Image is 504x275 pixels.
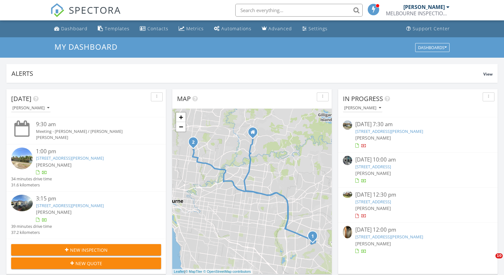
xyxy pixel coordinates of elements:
[259,23,295,35] a: Advanced
[36,148,148,156] div: 1:00 pm
[355,164,391,170] a: [STREET_ADDRESS]
[343,191,493,219] a: [DATE] 12:30 pm [STREET_ADDRESS] [PERSON_NAME]
[309,25,328,32] div: Settings
[413,25,450,32] div: Support Center
[174,270,184,273] a: Leaflet
[36,162,72,168] span: [PERSON_NAME]
[343,191,352,198] img: 9489722%2Freports%2Fab65b3d0-f918-4501-acc5-943b9036bc90%2Fcover_photos%2Fbd1IhX6r4boyXDSrvOh8%2F...
[355,128,423,134] a: [STREET_ADDRESS][PERSON_NAME]
[355,120,480,128] div: [DATE] 7:30 am
[176,23,206,35] a: Metrics
[185,270,202,273] a: © MapTiler
[36,195,148,203] div: 3:15 pm
[495,253,503,258] span: 10
[11,94,32,103] span: [DATE]
[36,209,72,215] span: [PERSON_NAME]
[69,3,121,17] span: SPECTORA
[343,226,352,238] img: 9489703%2Fcover_photos%2FOJGwU2jOZVVPTt65EM5z%2Fsmall.jpeg
[11,148,161,188] a: 1:00 pm [STREET_ADDRESS][PERSON_NAME] [PERSON_NAME] 34 minutes drive time 31.6 kilometers
[343,120,493,149] a: [DATE] 7:30 am [STREET_ADDRESS][PERSON_NAME] [PERSON_NAME]
[176,122,186,132] a: Zoom out
[11,104,51,112] button: [PERSON_NAME]
[221,25,252,32] div: Automations
[355,234,423,240] a: [STREET_ADDRESS][PERSON_NAME]
[11,223,52,229] div: 39 minutes drive time
[54,41,117,52] span: My Dashboard
[11,182,52,188] div: 31.6 kilometers
[343,226,493,254] a: [DATE] 12:00 pm [STREET_ADDRESS][PERSON_NAME] [PERSON_NAME]
[11,176,52,182] div: 34 minutes drive time
[253,132,257,136] div: 84 SILVER STREET, ELTHAM VIC 3095
[211,23,254,35] a: Automations (Basic)
[95,23,132,35] a: Templates
[343,104,382,112] button: [PERSON_NAME]
[11,229,52,235] div: 37.2 kilometers
[75,260,102,267] span: New Quote
[482,253,498,269] iframe: Intercom live chat
[311,234,314,239] i: 1
[12,106,49,110] div: [PERSON_NAME]
[176,112,186,122] a: Zoom in
[11,69,483,78] div: Alerts
[344,106,381,110] div: [PERSON_NAME]
[343,156,352,165] img: streetview
[355,135,391,141] span: [PERSON_NAME]
[235,4,363,17] input: Search everything...
[11,148,33,169] img: streetview
[192,140,195,145] i: 2
[177,94,191,103] span: Map
[36,134,148,141] div: [PERSON_NAME]
[61,25,88,32] div: Dashboard
[343,156,493,184] a: [DATE] 10:00 am [STREET_ADDRESS] [PERSON_NAME]
[11,244,161,256] button: New Inspection
[300,23,330,35] a: Settings
[193,142,197,146] div: 5 Hewitt St, Reservoir, VIC 3073
[137,23,171,35] a: Contacts
[52,23,90,35] a: Dashboard
[343,94,383,103] span: In Progress
[36,155,104,161] a: [STREET_ADDRESS][PERSON_NAME]
[186,25,204,32] div: Metrics
[355,241,391,247] span: [PERSON_NAME]
[36,203,104,208] a: [STREET_ADDRESS][PERSON_NAME]
[483,71,493,77] span: View
[355,191,480,199] div: [DATE] 12:30 pm
[355,156,480,164] div: [DATE] 10:00 am
[11,257,161,269] button: New Quote
[403,4,445,10] div: [PERSON_NAME]
[50,9,121,22] a: SPECTORA
[415,43,450,52] button: Dashboards
[36,120,148,128] div: 9:30 am
[386,10,450,17] div: MELBOURNE INSPECTION SERVICES
[418,45,447,50] div: Dashboards
[343,120,352,130] img: streetview
[203,270,251,273] a: © OpenStreetMap contributors
[313,236,316,240] div: 5 Harwell Rd, Ferntree Gully, VIC 3156
[355,205,391,211] span: [PERSON_NAME]
[404,23,452,35] a: Support Center
[50,3,64,17] img: The Best Home Inspection Software - Spectora
[355,199,391,205] a: [STREET_ADDRESS]
[11,195,33,211] img: 9217896%2Fcover_photos%2FShWcVRflJBYG8wAVupXj%2Fsmall.jpg
[355,170,391,176] span: [PERSON_NAME]
[355,226,480,234] div: [DATE] 12:00 pm
[36,128,148,134] div: Meeting - [PERSON_NAME] / [PERSON_NAME]
[172,269,252,274] div: |
[70,247,108,253] span: New Inspection
[11,195,161,235] a: 3:15 pm [STREET_ADDRESS][PERSON_NAME] [PERSON_NAME] 39 minutes drive time 37.2 kilometers
[147,25,168,32] div: Contacts
[105,25,130,32] div: Templates
[268,25,292,32] div: Advanced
